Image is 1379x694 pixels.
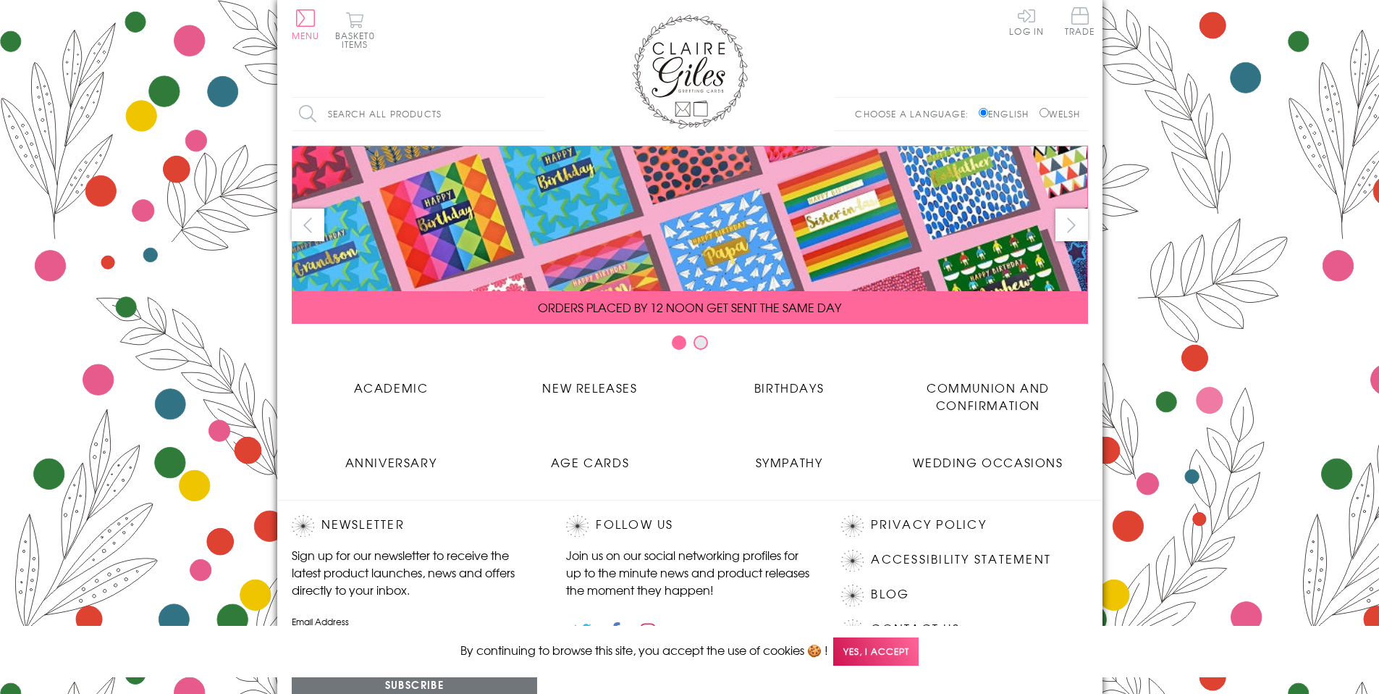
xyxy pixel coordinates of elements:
label: Welsh [1039,107,1081,120]
span: Sympathy [756,453,823,471]
a: Privacy Policy [871,515,986,535]
button: Carousel Page 1 (Current Slide) [672,335,686,350]
a: Anniversary [292,443,491,471]
a: Wedding Occasions [889,443,1088,471]
h2: Follow Us [566,515,812,537]
span: Trade [1065,7,1095,35]
a: Accessibility Statement [871,550,1051,569]
p: Choose a language: [855,107,976,120]
button: Menu [292,9,320,40]
p: Join us on our social networking profiles for up to the minute news and product releases the mome... [566,546,812,598]
span: Anniversary [345,453,437,471]
button: Basket0 items [335,12,375,49]
span: Yes, I accept [833,637,919,666]
a: Academic [292,368,491,396]
a: Sympathy [690,443,889,471]
input: Welsh [1039,108,1049,117]
label: Email Address [292,615,538,628]
a: Communion and Confirmation [889,368,1088,414]
span: Birthdays [754,379,824,396]
button: prev [292,209,324,241]
span: 0 items [342,29,375,51]
button: Carousel Page 2 [693,335,708,350]
span: Age Cards [551,453,629,471]
span: Wedding Occasions [913,453,1063,471]
input: English [979,108,988,117]
a: Birthdays [690,368,889,396]
a: Trade [1065,7,1095,38]
a: Contact Us [871,619,959,639]
span: Academic [354,379,429,396]
span: New Releases [542,379,637,396]
input: Search all products [292,98,545,130]
p: Sign up for our newsletter to receive the latest product launches, news and offers directly to yo... [292,546,538,598]
span: Menu [292,29,320,42]
a: Log In [1009,7,1044,35]
div: Carousel Pagination [292,335,1088,357]
img: Claire Giles Greetings Cards [632,14,748,129]
a: Age Cards [491,443,690,471]
span: Communion and Confirmation [927,379,1050,414]
button: next [1055,209,1088,241]
a: Blog [871,585,909,604]
label: English [979,107,1036,120]
a: New Releases [491,368,690,396]
input: Search [531,98,545,130]
h2: Newsletter [292,515,538,537]
span: ORDERS PLACED BY 12 NOON GET SENT THE SAME DAY [538,298,841,316]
